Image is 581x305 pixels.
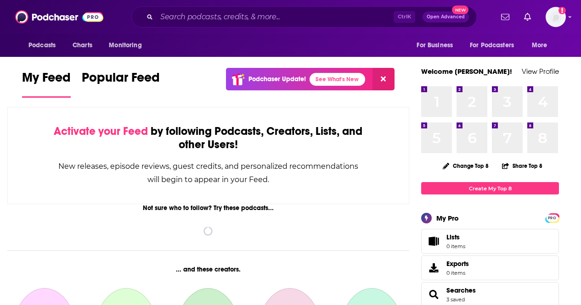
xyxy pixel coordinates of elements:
img: User Profile [546,7,566,27]
button: open menu [525,37,559,54]
span: Exports [424,261,443,274]
span: New [452,6,468,14]
a: Create My Top 8 [421,182,559,194]
svg: Add a profile image [558,7,566,14]
span: Lists [446,233,460,241]
span: Logged in as ClarissaGuerrero [546,7,566,27]
span: Activate your Feed [54,124,148,138]
div: Not sure who to follow? Try these podcasts... [7,204,409,212]
button: Change Top 8 [437,160,494,172]
a: Exports [421,255,559,280]
span: 0 items [446,270,469,276]
button: open menu [102,37,153,54]
a: View Profile [522,67,559,76]
span: Charts [73,39,92,52]
button: open menu [464,37,527,54]
div: New releases, episode reviews, guest credits, and personalized recommendations will begin to appe... [54,160,363,186]
span: Exports [446,260,469,268]
a: See What's New [310,73,365,86]
div: Search podcasts, credits, & more... [131,6,477,28]
div: ... and these creators. [7,266,409,273]
span: Popular Feed [82,70,160,91]
span: Open Advanced [427,15,465,19]
a: Popular Feed [82,70,160,98]
a: My Feed [22,70,71,98]
span: PRO [547,215,558,222]
input: Search podcasts, credits, & more... [157,10,394,24]
p: Podchaser Update! [248,75,306,83]
a: Show notifications dropdown [520,9,535,25]
div: My Pro [436,214,459,222]
span: For Business [417,39,453,52]
button: open menu [410,37,464,54]
span: My Feed [22,70,71,91]
button: open menu [22,37,68,54]
span: Ctrl K [394,11,415,23]
span: Podcasts [28,39,56,52]
a: Charts [67,37,98,54]
span: Lists [424,235,443,248]
a: Searches [424,288,443,301]
a: Searches [446,286,476,294]
a: 3 saved [446,296,465,303]
span: More [532,39,547,52]
span: 0 items [446,243,465,250]
span: For Podcasters [470,39,514,52]
div: by following Podcasts, Creators, Lists, and other Users! [54,125,363,151]
a: PRO [547,214,558,221]
span: Lists [446,233,465,241]
button: Show profile menu [546,7,566,27]
button: Open AdvancedNew [423,11,469,22]
button: Share Top 8 [502,157,543,175]
span: Monitoring [109,39,141,52]
a: Show notifications dropdown [497,9,513,25]
a: Lists [421,229,559,254]
img: Podchaser - Follow, Share and Rate Podcasts [15,8,103,26]
a: Welcome [PERSON_NAME]! [421,67,512,76]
